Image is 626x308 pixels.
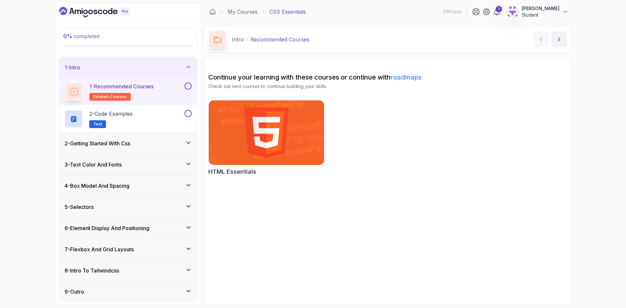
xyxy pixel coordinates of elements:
h2: Continue your learning with these courses or continue with [208,73,567,82]
button: 2-Getting Started With Css [59,133,197,154]
iframe: chat widget [599,282,619,301]
a: 1 [493,8,501,16]
span: Text [93,122,102,127]
button: 1-Intro [59,57,197,78]
h3: 9 - Outro [65,288,84,296]
p: 1 - Recommended Courses [89,82,154,90]
button: user profile image[PERSON_NAME]Student [506,5,569,18]
h3: 8 - Intro To Tailwindcss [65,267,119,274]
span: completed [63,33,99,39]
h3: 4 - Box Model And Spacing [65,182,129,190]
h3: 2 - Getting Started With Css [65,139,130,147]
a: roadmaps [391,73,422,81]
img: user profile image [506,6,519,18]
h3: 3 - Text Color And Fonts [65,161,122,169]
button: 9-Outro [59,281,197,302]
p: Student [522,12,559,18]
button: 5-Selectors [59,197,197,217]
iframe: chat widget [502,164,619,279]
h3: 6 - Element Display And Positioning [65,224,149,232]
p: Check out next courses to continue building your skills. [208,83,567,90]
button: previous content [533,32,549,47]
button: next content [551,32,567,47]
p: Recommended Courses [250,36,309,43]
p: CSS Essentials [269,8,306,16]
h2: HTML Essentials [208,167,256,176]
button: 1-Recommended Coursesrelated-courses [65,82,192,101]
a: Dashboard [59,7,145,17]
span: related-courses [93,94,127,99]
a: My Courses [228,8,258,16]
a: HTML Essentials cardHTML Essentials [208,100,324,176]
button: 3-Text Color And Fonts [59,154,197,175]
h3: 5 - Selectors [65,203,94,211]
h3: 7 - Flexbox And Grid Layouts [65,245,134,253]
p: [PERSON_NAME] [522,5,559,12]
button: 6-Element Display And Positioning [59,218,197,239]
button: 2-Code ExamplesText [65,110,192,128]
img: HTML Essentials card [209,100,324,165]
h3: 1 - Intro [65,64,80,71]
div: 1 [496,6,502,12]
button: 7-Flexbox And Grid Layouts [59,239,197,260]
button: 4-Box Model And Spacing [59,175,197,196]
span: 0 % [63,33,72,39]
p: Intro [232,36,244,43]
p: 29 Points [443,8,461,15]
button: 8-Intro To Tailwindcss [59,260,197,281]
p: 2 - Code Examples [89,110,133,118]
a: Dashboard [209,8,216,15]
